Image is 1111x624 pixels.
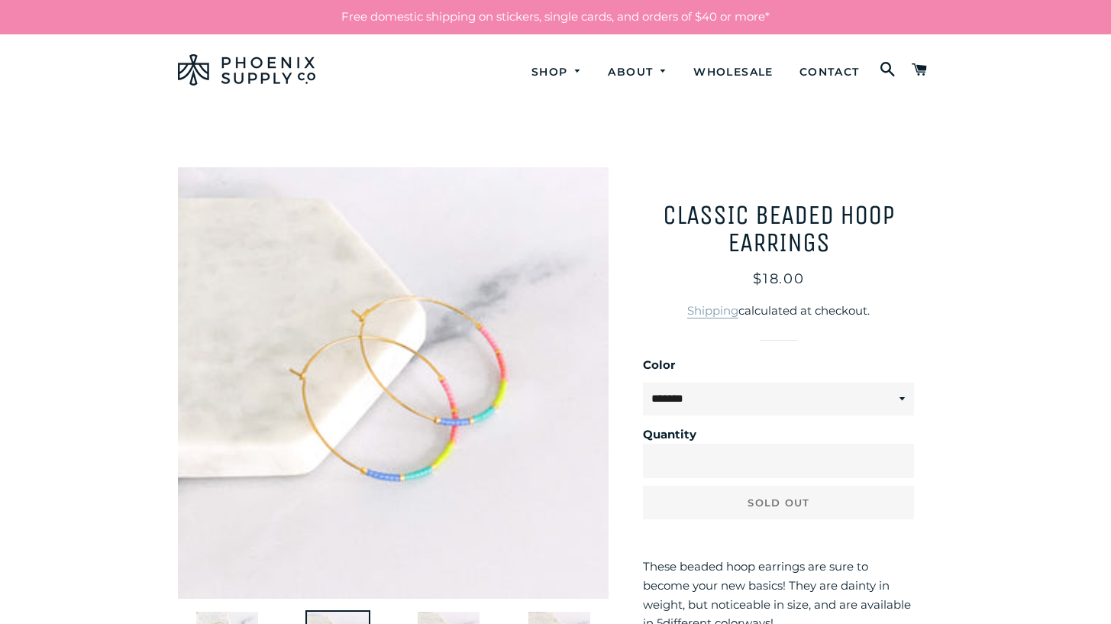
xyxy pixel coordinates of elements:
div: calculated at checkout. [643,302,914,321]
h1: Classic Beaded Hoop Earrings [643,202,914,257]
a: About [596,52,679,92]
img: Phoenix Supply Co. [178,54,315,86]
span: $18.00 [753,270,805,287]
button: Sold Out [643,486,914,519]
a: Contact [788,52,871,92]
a: Shop [520,52,594,92]
a: Shipping [687,303,738,318]
img: Classic Beaded Hoop Earrings [178,167,609,599]
span: Sold Out [748,496,809,509]
label: Quantity [643,425,906,445]
a: Wholesale [682,52,785,92]
label: Color [643,356,914,375]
